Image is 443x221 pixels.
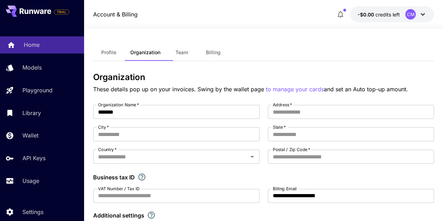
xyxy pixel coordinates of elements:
label: State [273,124,286,130]
span: TRIAL [54,9,69,15]
p: Home [24,41,40,49]
label: Address [273,102,292,108]
span: -$0.00 [357,12,375,17]
span: Billing [206,49,221,56]
button: Open [247,152,257,162]
button: to manage your cards [266,85,324,94]
label: Billing Email [273,186,297,192]
div: -$0.001 [357,11,400,18]
label: VAT Number / Tax ID [98,186,140,192]
label: Postal / Zip Code [273,147,310,152]
span: Organization [130,49,160,56]
svg: Explore additional customization settings [147,211,155,219]
div: CM [405,9,416,20]
h3: Organization [93,72,434,82]
span: and set an Auto top-up amount. [324,86,408,93]
label: Organization Name [98,102,139,108]
p: Models [22,63,42,72]
p: Playground [22,86,53,94]
label: Country [98,147,117,152]
span: Add your payment card to enable full platform functionality. [54,8,69,16]
p: Usage [22,177,39,185]
p: Settings [22,208,43,216]
span: These details pop up on your invoices. Swing by the wallet page [93,86,266,93]
button: -$0.001CM [350,6,434,22]
p: Wallet [22,131,39,140]
span: credits left [375,12,400,17]
svg: If you are a business tax registrant, please enter your business tax ID here. [138,173,146,181]
p: Library [22,109,41,117]
label: City [98,124,109,130]
nav: breadcrumb [93,10,138,19]
p: API Keys [22,154,46,162]
span: Team [175,49,188,56]
a: Account & Billing [93,10,138,19]
span: Profile [101,49,116,56]
p: Business tax ID [93,173,135,181]
p: Additional settings [93,211,144,220]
